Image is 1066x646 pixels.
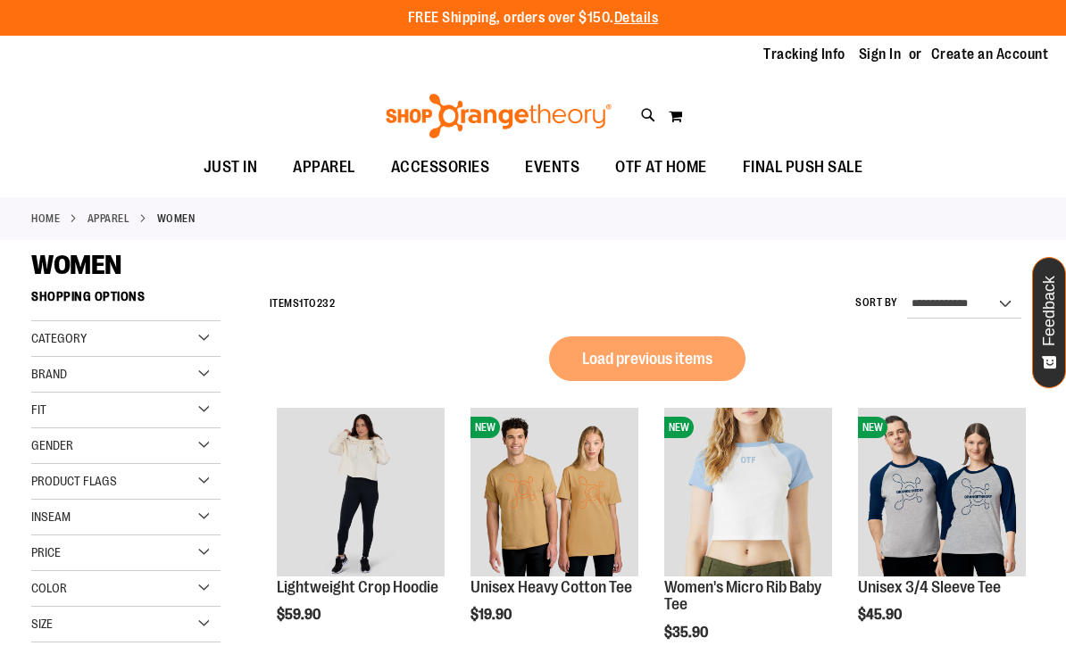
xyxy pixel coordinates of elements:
[507,147,597,188] a: EVENTS
[204,147,258,187] span: JUST IN
[31,617,53,631] span: Size
[614,10,659,26] a: Details
[858,417,887,438] span: NEW
[373,147,508,188] a: ACCESSORIES
[471,408,638,578] a: Unisex Heavy Cotton TeeNEW
[1041,276,1058,346] span: Feedback
[582,350,712,368] span: Load previous items
[275,147,373,187] a: APPAREL
[471,578,632,596] a: Unisex Heavy Cotton Tee
[293,147,355,187] span: APPAREL
[763,45,845,64] a: Tracking Info
[31,250,121,280] span: WOMEN
[408,8,659,29] p: FREE Shipping, orders over $150.
[317,297,336,310] span: 232
[743,147,863,187] span: FINAL PUSH SALE
[157,211,196,227] strong: WOMEN
[615,147,707,187] span: OTF AT HOME
[299,297,304,310] span: 1
[270,290,336,318] h2: Items to
[858,578,1001,596] a: Unisex 3/4 Sleeve Tee
[471,417,500,438] span: NEW
[31,331,87,345] span: Category
[31,509,71,524] span: Inseam
[664,625,711,641] span: $35.90
[277,578,438,596] a: Lightweight Crop Hoodie
[31,474,117,488] span: Product Flags
[31,281,221,321] strong: Shopping Options
[471,408,638,576] img: Unisex Heavy Cotton Tee
[858,607,904,623] span: $45.90
[858,408,1026,576] img: Unisex 3/4 Sleeve Tee
[391,147,490,187] span: ACCESSORIES
[277,408,445,578] a: Lightweight Crop Hoodie
[471,607,514,623] span: $19.90
[664,417,694,438] span: NEW
[1032,257,1066,388] button: Feedback - Show survey
[725,147,881,188] a: FINAL PUSH SALE
[597,147,725,188] a: OTF AT HOME
[87,211,130,227] a: APPAREL
[31,545,61,559] span: Price
[31,402,46,417] span: Fit
[931,45,1049,64] a: Create an Account
[186,147,276,188] a: JUST IN
[859,45,902,64] a: Sign In
[383,94,614,138] img: Shop Orangetheory
[549,336,745,381] button: Load previous items
[664,408,832,578] a: Micro Rib Baby TeeNEW
[525,147,579,187] span: EVENTS
[858,408,1026,578] a: Unisex 3/4 Sleeve TeeNEW
[664,578,821,614] a: Women's Micro Rib Baby Tee
[31,367,67,381] span: Brand
[277,607,323,623] span: $59.90
[31,211,60,227] a: Home
[31,438,73,452] span: Gender
[855,295,898,311] label: Sort By
[277,408,445,576] img: Lightweight Crop Hoodie
[31,581,67,595] span: Color
[664,408,832,576] img: Micro Rib Baby Tee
